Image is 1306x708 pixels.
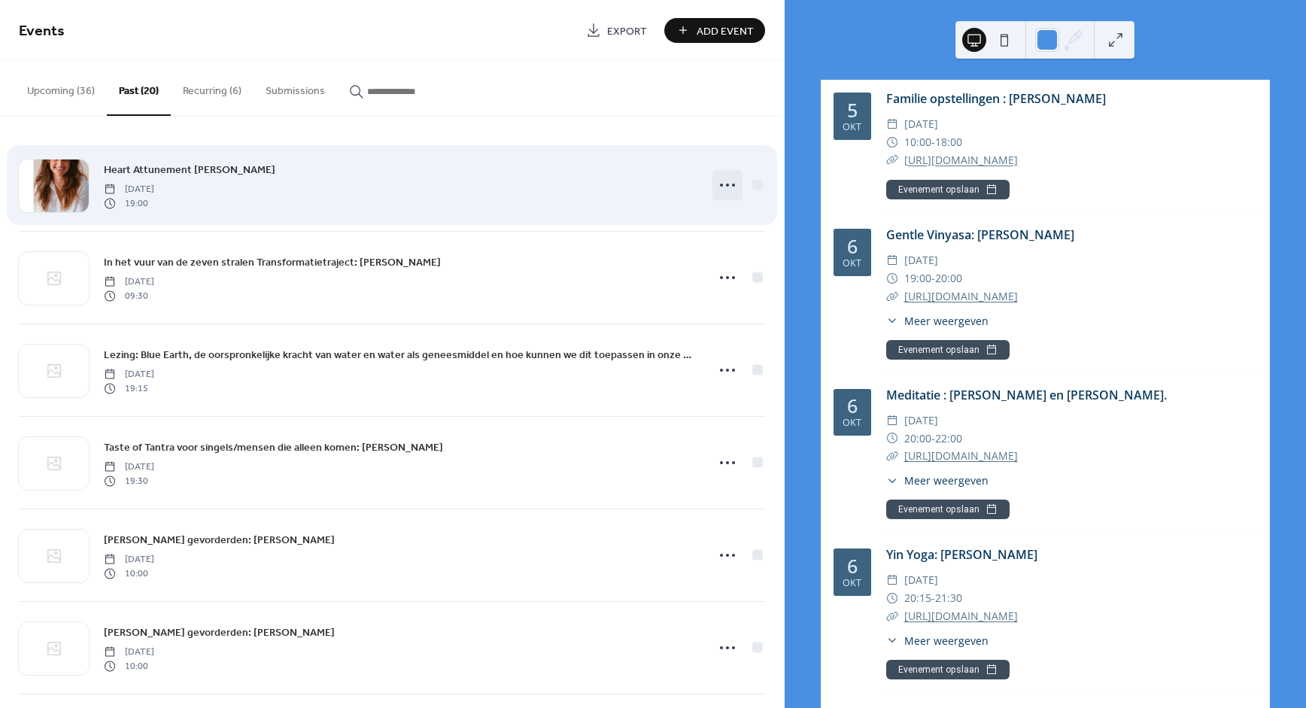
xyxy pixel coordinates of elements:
span: - [931,133,935,151]
div: ​ [886,412,898,430]
span: 20:00 [904,430,931,448]
div: ​ [886,607,898,625]
button: Past (20) [107,61,171,116]
button: ​Meer weergeven [886,633,989,649]
span: [DATE] [104,183,154,196]
div: 6 [847,397,858,415]
button: Evenement opslaan [886,660,1010,679]
a: [PERSON_NAME] gevorderden: [PERSON_NAME] [104,624,335,641]
span: [DATE] [904,251,938,269]
span: [PERSON_NAME] gevorderden: [PERSON_NAME] [104,533,335,548]
div: ​ [886,251,898,269]
div: okt [843,418,861,428]
span: 19:30 [104,474,154,488]
span: 09:30 [104,289,154,302]
div: 6 [847,237,858,256]
span: 10:00 [104,659,154,673]
span: 19:00 [904,269,931,287]
div: ​ [886,633,898,649]
span: [DATE] [104,460,154,474]
div: okt [843,123,861,132]
button: Upcoming (36) [15,61,107,114]
div: ​ [886,133,898,151]
div: 6 [847,557,858,576]
button: ​Meer weergeven [886,473,989,488]
a: Familie opstellingen : [PERSON_NAME] [886,90,1106,107]
div: ​ [886,571,898,589]
a: [URL][DOMAIN_NAME] [904,153,1018,167]
span: - [931,589,935,607]
span: [DATE] [104,275,154,289]
span: 20:15 [904,589,931,607]
span: Meer weergeven [904,633,989,649]
span: 19:00 [104,196,154,210]
span: 19:15 [104,381,154,395]
span: [DATE] [104,553,154,567]
span: In het vuur van de zeven stralen Transformatietraject: [PERSON_NAME] [104,255,441,271]
span: Lezing: Blue Earth, de oorspronkelijke kracht van water en water als geneesmiddel en hoe kunnen w... [104,348,697,363]
span: Meer weergeven [904,313,989,329]
span: - [931,430,935,448]
a: [PERSON_NAME] gevorderden: [PERSON_NAME] [104,531,335,548]
span: [DATE] [904,412,938,430]
div: ​ [886,313,898,329]
div: okt [843,259,861,269]
a: Gentle Vinyasa: [PERSON_NAME] [886,226,1074,243]
span: [DATE] [104,646,154,659]
a: Heart Attunement [PERSON_NAME] [104,161,275,178]
a: Taste of Tantra voor singels/mensen die alleen komen: [PERSON_NAME] [104,439,443,456]
span: Meer weergeven [904,473,989,488]
span: 20:00 [935,269,962,287]
span: 22:00 [935,430,962,448]
div: ​ [886,473,898,488]
button: Recurring (6) [171,61,254,114]
div: ​ [886,589,898,607]
div: ​ [886,287,898,305]
a: [URL][DOMAIN_NAME] [904,448,1018,463]
a: Export [575,18,658,43]
span: [DATE] [904,571,938,589]
span: 18:00 [935,133,962,151]
span: Add Event [697,23,754,39]
button: Submissions [254,61,337,114]
div: ​ [886,269,898,287]
a: Yin Yoga: [PERSON_NAME] [886,546,1037,563]
a: Meditatie : [PERSON_NAME] en [PERSON_NAME]. [886,387,1167,403]
a: [URL][DOMAIN_NAME] [904,289,1018,303]
span: Events [19,17,65,46]
a: Lezing: Blue Earth, de oorspronkelijke kracht van water en water als geneesmiddel en hoe kunnen w... [104,346,697,363]
div: ​ [886,151,898,169]
a: [URL][DOMAIN_NAME] [904,609,1018,623]
span: 10:00 [904,133,931,151]
a: In het vuur van de zeven stralen Transformatietraject: [PERSON_NAME] [104,254,441,271]
button: Evenement opslaan [886,500,1010,519]
button: Add Event [664,18,765,43]
span: Taste of Tantra voor singels/mensen die alleen komen: [PERSON_NAME] [104,440,443,456]
button: Evenement opslaan [886,340,1010,360]
span: [PERSON_NAME] gevorderden: [PERSON_NAME] [104,625,335,641]
div: ​ [886,430,898,448]
button: Evenement opslaan [886,180,1010,199]
span: [DATE] [104,368,154,381]
span: Heart Attunement [PERSON_NAME] [104,163,275,178]
span: Export [607,23,647,39]
span: - [931,269,935,287]
span: [DATE] [904,115,938,133]
div: okt [843,579,861,588]
div: 5 [847,101,858,120]
span: 10:00 [104,567,154,580]
div: ​ [886,447,898,465]
span: 21:30 [935,589,962,607]
div: ​ [886,115,898,133]
button: ​Meer weergeven [886,313,989,329]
